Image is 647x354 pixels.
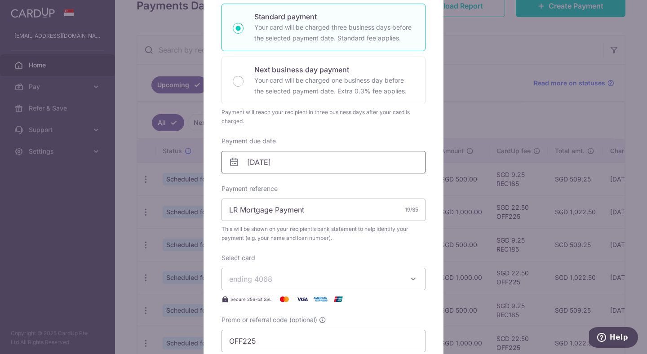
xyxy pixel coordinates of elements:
[229,274,272,283] span: ending 4068
[222,137,276,146] label: Payment due date
[405,205,418,214] div: 19/35
[329,294,347,305] img: UnionPay
[222,151,425,173] input: DD / MM / YYYY
[254,11,414,22] p: Standard payment
[589,327,638,350] iframe: Opens a widget where you can find more information
[222,108,425,126] div: Payment will reach your recipient in three business days after your card is charged.
[230,296,272,303] span: Secure 256-bit SSL
[222,184,278,193] label: Payment reference
[222,253,255,262] label: Select card
[254,22,414,44] p: Your card will be charged three business days before the selected payment date. Standard fee appl...
[222,315,317,324] span: Promo or referral code (optional)
[293,294,311,305] img: Visa
[254,75,414,97] p: Your card will be charged one business day before the selected payment date. Extra 0.3% fee applies.
[222,225,425,243] span: This will be shown on your recipient’s bank statement to help identify your payment (e.g. your na...
[222,268,425,290] button: ending 4068
[311,294,329,305] img: American Express
[275,294,293,305] img: Mastercard
[254,64,414,75] p: Next business day payment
